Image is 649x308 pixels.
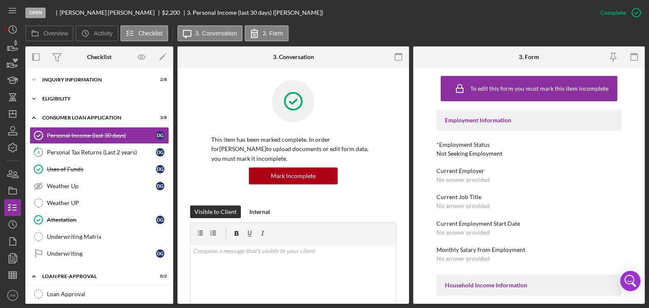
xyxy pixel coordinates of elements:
button: Visible to Client [190,205,241,218]
div: Checklist [87,54,112,60]
div: No answer provided [436,255,490,262]
div: D G [156,216,164,224]
button: Internal [245,205,274,218]
div: Weather UP [47,200,169,206]
label: 3. Conversation [196,30,237,37]
button: Overview [25,25,74,41]
div: D G [156,182,164,190]
tspan: 4 [37,149,40,155]
div: Open [25,8,46,18]
div: Inquiry Information [42,77,146,82]
div: Current Employer [436,168,622,174]
div: D G [156,249,164,258]
button: PB [4,287,21,304]
div: *Employment Status [436,141,622,148]
div: D G [156,148,164,157]
div: Not Seeking Employment [436,150,502,157]
button: 3. Form [245,25,289,41]
div: Internal [249,205,270,218]
div: Mark Incomplete [271,168,316,184]
div: Monthly Salary from Employment [436,246,622,253]
text: PB [10,293,16,298]
a: Personal Income (last 30 days)DG [30,127,169,144]
div: 0 / 2 [152,274,167,279]
button: Checklist [120,25,168,41]
div: Underwriting [47,250,156,257]
div: Complete [600,4,626,21]
button: 3. Conversation [177,25,243,41]
div: [PERSON_NAME] [PERSON_NAME] [60,9,162,16]
div: Personal Tax Returns (Last 2 years) [47,149,156,156]
div: Loan Pre-Approval [42,274,146,279]
a: UnderwritingDG [30,245,169,262]
div: Visible to Client [194,205,237,218]
div: Personal Income (last 30 days) [47,132,156,139]
div: Attestation [47,216,156,223]
a: AttestationDG [30,211,169,228]
a: Weather UpDG [30,178,169,195]
label: Overview [44,30,68,37]
a: Uses of FundsDG [30,161,169,178]
a: Loan Approval [30,286,169,303]
div: D G [156,165,164,173]
a: 4Personal Tax Returns (Last 2 years)DG [30,144,169,161]
div: Eligibility [42,96,163,101]
span: $2,200 [162,9,180,16]
a: Underwriting Matrix [30,228,169,245]
a: Weather UP [30,195,169,211]
div: 3. Conversation [273,54,314,60]
label: Activity [94,30,112,37]
p: This item has been marked complete. In order for [PERSON_NAME] to upload documents or edit form d... [211,135,375,163]
div: Consumer Loan Application [42,115,146,120]
div: Loan Approval [47,291,169,297]
div: Open Intercom Messenger [620,271,641,291]
div: Employment Information [445,117,613,124]
button: Mark Incomplete [249,168,338,184]
div: Household Income Information [445,282,613,289]
div: No answer provided [436,229,490,236]
div: Weather Up [47,183,156,189]
div: 3 / 8 [152,115,167,120]
div: No answer provided [436,203,490,209]
div: To edit this form you must mark this item incomplete [470,85,608,92]
div: Current Job Title [436,194,622,200]
div: 3. Form [519,54,539,60]
div: Underwriting Matrix [47,233,169,240]
label: Checklist [139,30,163,37]
div: No answer provided [436,176,490,183]
button: Complete [592,4,645,21]
div: Uses of Funds [47,166,156,173]
div: D G [156,131,164,140]
div: 3. Personal Income (last 30 days) ([PERSON_NAME]) [187,9,323,16]
label: 3. Form [263,30,283,37]
div: Current Employment Start Date [436,220,622,227]
div: 2 / 8 [152,77,167,82]
button: Activity [76,25,118,41]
